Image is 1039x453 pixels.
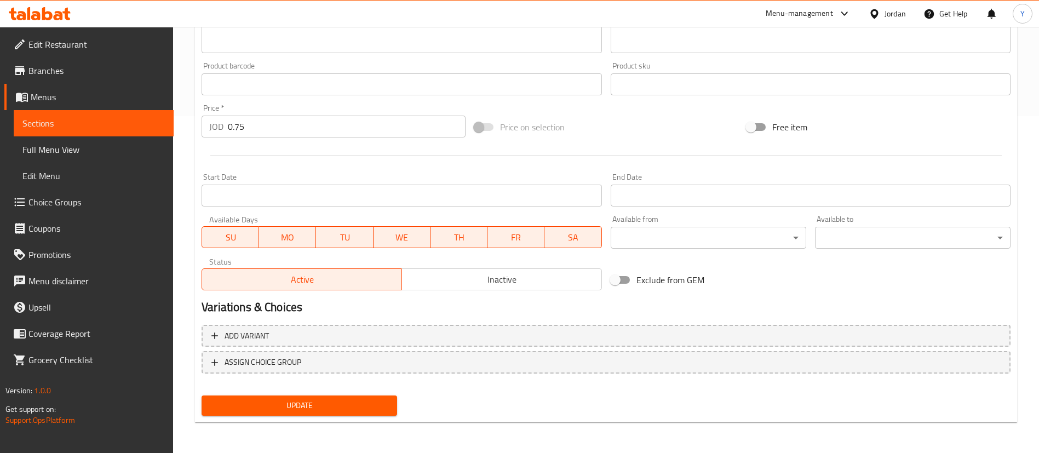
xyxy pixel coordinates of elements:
[28,327,165,340] span: Coverage Report
[28,64,165,77] span: Branches
[202,226,259,248] button: SU
[34,383,51,398] span: 1.0.0
[406,272,598,288] span: Inactive
[225,329,269,343] span: Add variant
[766,7,833,20] div: Menu-management
[544,226,601,248] button: SA
[225,355,301,369] span: ASSIGN CHOICE GROUP
[5,402,56,416] span: Get support on:
[4,320,174,347] a: Coverage Report
[259,226,316,248] button: MO
[316,226,373,248] button: TU
[206,272,398,288] span: Active
[206,230,255,245] span: SU
[202,299,1011,316] h2: Variations & Choices
[4,347,174,373] a: Grocery Checklist
[815,227,1011,249] div: ​
[14,110,174,136] a: Sections
[611,73,1011,95] input: Please enter product sku
[5,383,32,398] span: Version:
[4,242,174,268] a: Promotions
[492,230,540,245] span: FR
[772,121,807,134] span: Free item
[500,121,565,134] span: Price on selection
[210,399,388,412] span: Update
[28,248,165,261] span: Promotions
[28,38,165,51] span: Edit Restaurant
[885,8,906,20] div: Jordan
[228,116,466,137] input: Please enter price
[202,395,397,416] button: Update
[4,294,174,320] a: Upsell
[4,84,174,110] a: Menus
[263,230,312,245] span: MO
[5,413,75,427] a: Support.OpsPlatform
[4,58,174,84] a: Branches
[435,230,483,245] span: TH
[14,136,174,163] a: Full Menu View
[430,226,487,248] button: TH
[28,196,165,209] span: Choice Groups
[401,268,602,290] button: Inactive
[611,227,806,249] div: ​
[4,215,174,242] a: Coupons
[202,73,601,95] input: Please enter product barcode
[4,31,174,58] a: Edit Restaurant
[1020,8,1025,20] span: Y
[28,353,165,366] span: Grocery Checklist
[374,226,430,248] button: WE
[202,325,1011,347] button: Add variant
[202,351,1011,374] button: ASSIGN CHOICE GROUP
[549,230,597,245] span: SA
[4,268,174,294] a: Menu disclaimer
[487,226,544,248] button: FR
[378,230,426,245] span: WE
[209,120,223,133] p: JOD
[22,169,165,182] span: Edit Menu
[14,163,174,189] a: Edit Menu
[320,230,369,245] span: TU
[22,117,165,130] span: Sections
[28,222,165,235] span: Coupons
[22,143,165,156] span: Full Menu View
[4,189,174,215] a: Choice Groups
[636,273,704,286] span: Exclude from GEM
[28,301,165,314] span: Upsell
[202,268,402,290] button: Active
[28,274,165,288] span: Menu disclaimer
[31,90,165,104] span: Menus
